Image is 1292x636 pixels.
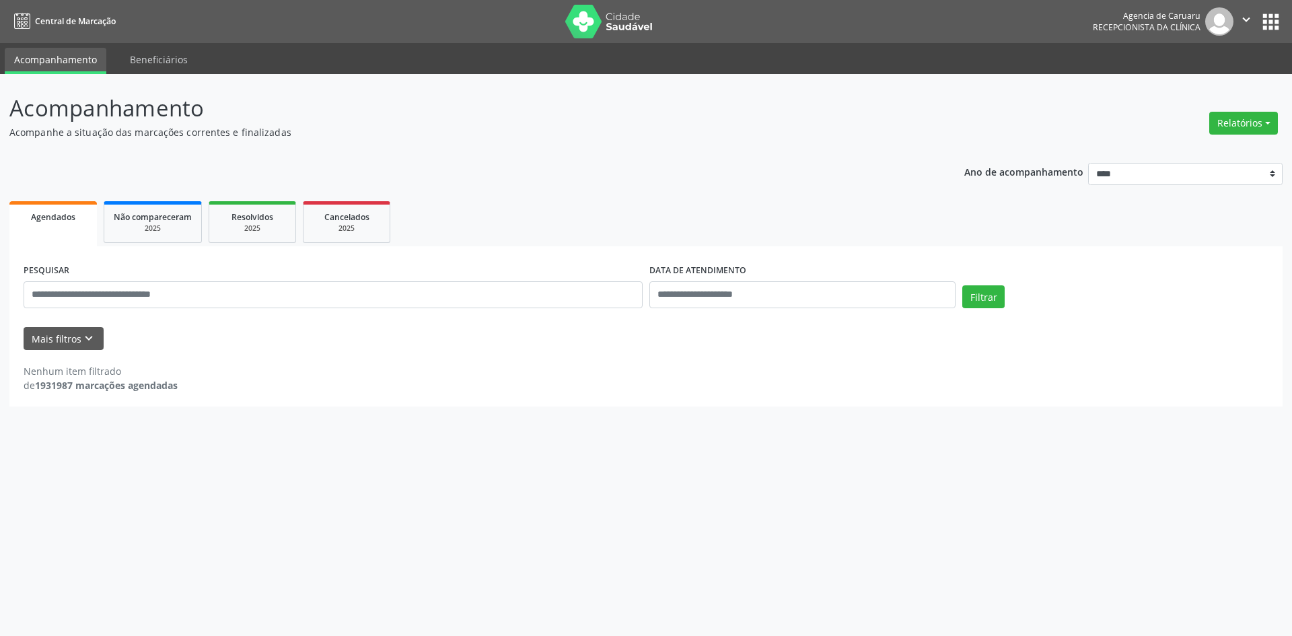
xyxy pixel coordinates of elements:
button: Mais filtroskeyboard_arrow_down [24,327,104,351]
label: PESQUISAR [24,260,69,281]
p: Acompanhe a situação das marcações correntes e finalizadas [9,125,900,139]
p: Acompanhamento [9,92,900,125]
a: Central de Marcação [9,10,116,32]
strong: 1931987 marcações agendadas [35,379,178,392]
a: Beneficiários [120,48,197,71]
button:  [1233,7,1259,36]
img: img [1205,7,1233,36]
button: apps [1259,10,1283,34]
span: Central de Marcação [35,15,116,27]
div: 2025 [313,223,380,234]
div: 2025 [219,223,286,234]
div: Nenhum item filtrado [24,364,178,378]
i:  [1239,12,1254,27]
span: Não compareceram [114,211,192,223]
span: Resolvidos [231,211,273,223]
button: Filtrar [962,285,1005,308]
p: Ano de acompanhamento [964,163,1083,180]
button: Relatórios [1209,112,1278,135]
label: DATA DE ATENDIMENTO [649,260,746,281]
a: Acompanhamento [5,48,106,74]
span: Recepcionista da clínica [1093,22,1200,33]
span: Agendados [31,211,75,223]
div: de [24,378,178,392]
div: 2025 [114,223,192,234]
i: keyboard_arrow_down [81,331,96,346]
span: Cancelados [324,211,369,223]
div: Agencia de Caruaru [1093,10,1200,22]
